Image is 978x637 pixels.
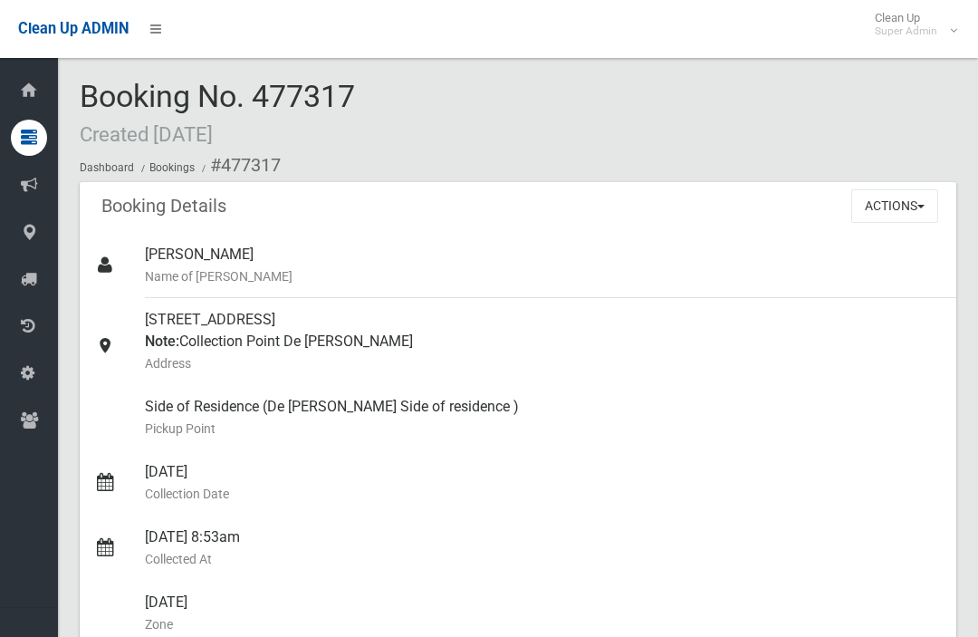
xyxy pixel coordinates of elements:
[145,483,942,505] small: Collection Date
[875,24,937,38] small: Super Admin
[145,450,942,516] div: [DATE]
[145,298,942,385] div: [STREET_ADDRESS] Collection Point De [PERSON_NAME]
[851,189,938,223] button: Actions
[145,516,942,581] div: [DATE] 8:53am
[145,333,179,350] strong: Note:
[80,188,248,224] header: Booking Details
[145,352,942,374] small: Address
[145,613,942,635] small: Zone
[145,418,942,439] small: Pickup Point
[80,78,355,149] span: Booking No. 477317
[145,548,942,570] small: Collected At
[145,385,942,450] div: Side of Residence (De [PERSON_NAME] Side of residence )
[866,11,955,38] span: Clean Up
[145,265,942,287] small: Name of [PERSON_NAME]
[18,20,129,37] span: Clean Up ADMIN
[80,161,134,174] a: Dashboard
[197,149,281,182] li: #477317
[145,233,942,298] div: [PERSON_NAME]
[149,161,195,174] a: Bookings
[80,122,213,146] small: Created [DATE]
